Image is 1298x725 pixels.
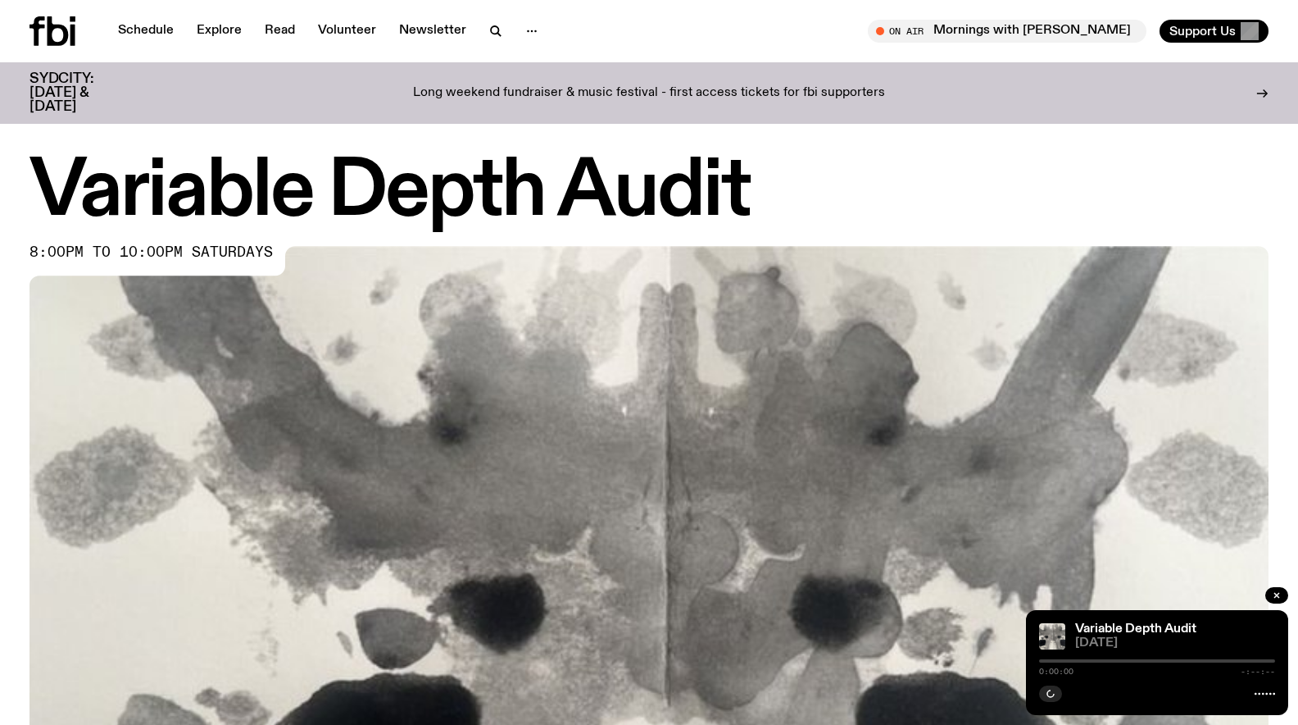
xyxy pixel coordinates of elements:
[108,20,184,43] a: Schedule
[389,20,476,43] a: Newsletter
[308,20,386,43] a: Volunteer
[187,20,252,43] a: Explore
[413,86,885,101] p: Long weekend fundraiser & music festival - first access tickets for fbi supporters
[1039,623,1065,650] img: A black and white Rorschach
[1039,668,1073,676] span: 0:00:00
[1160,20,1268,43] button: Support Us
[29,156,1268,230] h1: Variable Depth Audit
[29,72,134,114] h3: SYDCITY: [DATE] & [DATE]
[29,246,273,259] span: 8:00pm to 10:00pm saturdays
[1075,637,1275,650] span: [DATE]
[1075,622,1196,636] a: Variable Depth Audit
[868,20,1146,43] button: On AirMornings with [PERSON_NAME] / Springing into some great music haha do u see what i did ther...
[255,20,305,43] a: Read
[1169,24,1236,39] span: Support Us
[1241,668,1275,676] span: -:--:--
